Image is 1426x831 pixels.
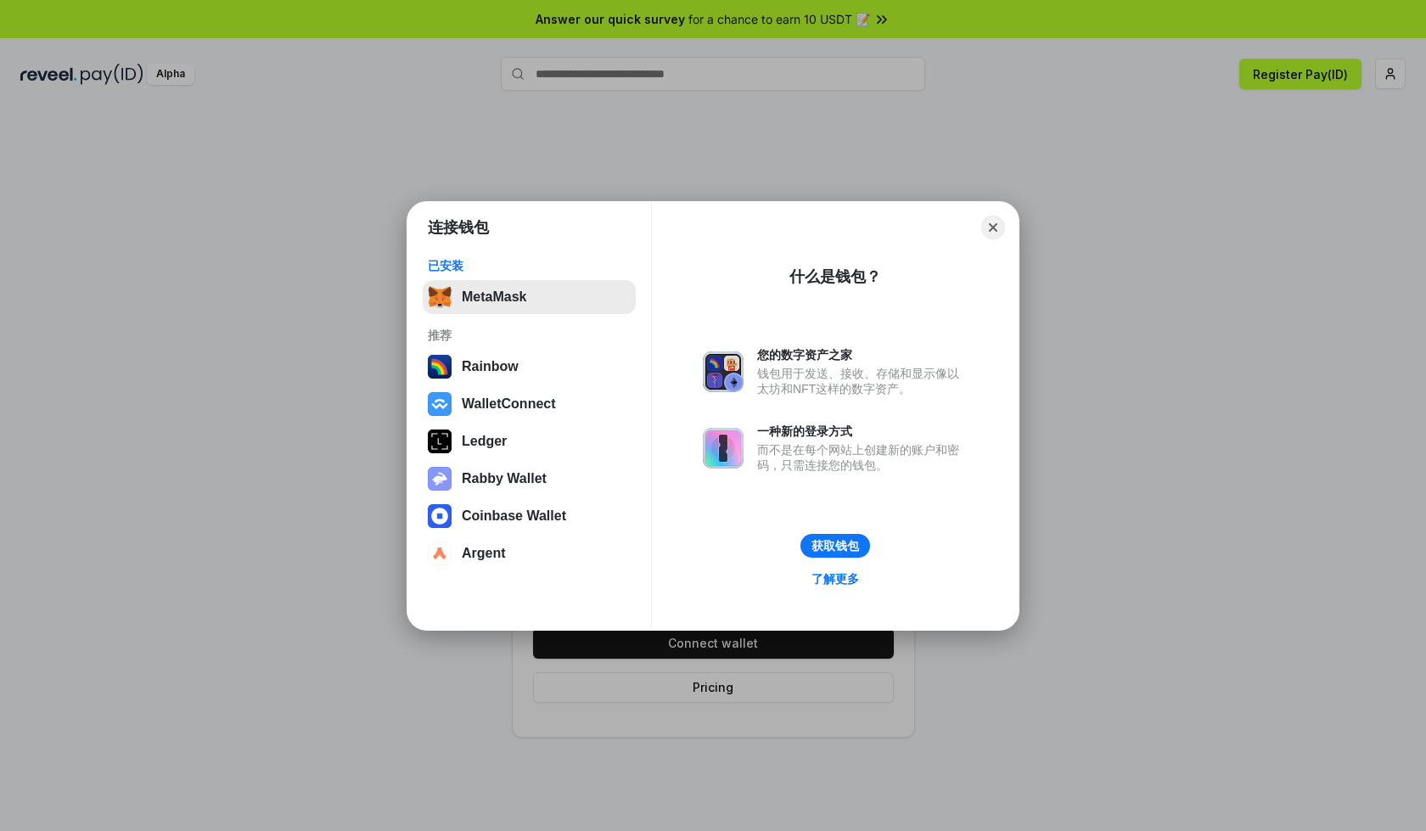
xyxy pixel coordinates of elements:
[757,442,968,473] div: 而不是在每个网站上创建新的账户和密码，只需连接您的钱包。
[428,217,489,238] h1: 连接钱包
[423,280,636,314] button: MetaMask
[423,499,636,533] button: Coinbase Wallet
[462,396,556,412] div: WalletConnect
[811,538,859,553] div: 获取钱包
[789,267,881,287] div: 什么是钱包？
[423,350,636,384] button: Rainbow
[757,424,968,439] div: 一种新的登录方式
[423,462,636,496] button: Rabby Wallet
[703,351,744,392] img: svg+xml,%3Csvg%20xmlns%3D%22http%3A%2F%2Fwww.w3.org%2F2000%2Fsvg%22%20fill%3D%22none%22%20viewBox...
[462,434,507,449] div: Ledger
[428,430,452,453] img: svg+xml,%3Csvg%20xmlns%3D%22http%3A%2F%2Fwww.w3.org%2F2000%2Fsvg%22%20width%3D%2228%22%20height%3...
[757,366,968,396] div: 钱包用于发送、接收、存储和显示像以太坊和NFT这样的数字资产。
[462,546,506,561] div: Argent
[462,359,519,374] div: Rainbow
[462,289,526,305] div: MetaMask
[423,387,636,421] button: WalletConnect
[811,571,859,587] div: 了解更多
[428,355,452,379] img: svg+xml,%3Csvg%20width%3D%22120%22%20height%3D%22120%22%20viewBox%3D%220%200%20120%20120%22%20fil...
[428,285,452,309] img: svg+xml,%3Csvg%20fill%3D%22none%22%20height%3D%2233%22%20viewBox%3D%220%200%2035%2033%22%20width%...
[428,467,452,491] img: svg+xml,%3Csvg%20xmlns%3D%22http%3A%2F%2Fwww.w3.org%2F2000%2Fsvg%22%20fill%3D%22none%22%20viewBox...
[428,504,452,528] img: svg+xml,%3Csvg%20width%3D%2228%22%20height%3D%2228%22%20viewBox%3D%220%200%2028%2028%22%20fill%3D...
[423,424,636,458] button: Ledger
[703,428,744,469] img: svg+xml,%3Csvg%20xmlns%3D%22http%3A%2F%2Fwww.w3.org%2F2000%2Fsvg%22%20fill%3D%22none%22%20viewBox...
[428,328,631,343] div: 推荐
[428,258,631,273] div: 已安装
[801,568,869,590] a: 了解更多
[981,216,1005,239] button: Close
[423,536,636,570] button: Argent
[428,392,452,416] img: svg+xml,%3Csvg%20width%3D%2228%22%20height%3D%2228%22%20viewBox%3D%220%200%2028%2028%22%20fill%3D...
[757,347,968,362] div: 您的数字资产之家
[800,534,870,558] button: 获取钱包
[462,508,566,524] div: Coinbase Wallet
[462,471,547,486] div: Rabby Wallet
[428,542,452,565] img: svg+xml,%3Csvg%20width%3D%2228%22%20height%3D%2228%22%20viewBox%3D%220%200%2028%2028%22%20fill%3D...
